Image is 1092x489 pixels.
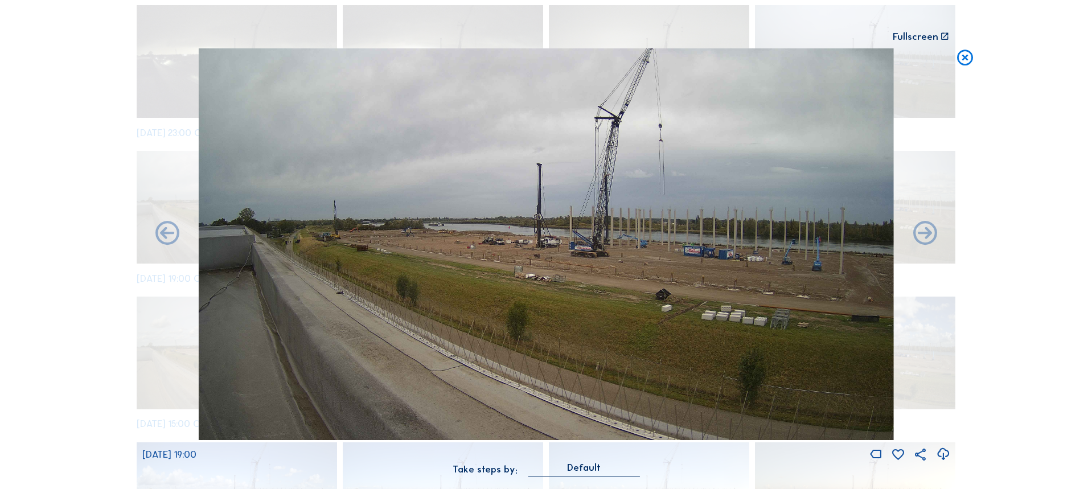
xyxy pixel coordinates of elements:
[893,32,938,42] div: Fullscreen
[153,220,182,248] i: Forward
[911,220,939,248] i: Back
[567,462,601,472] div: Default
[198,48,894,439] img: Image
[142,449,196,460] span: [DATE] 19:00
[528,462,640,476] div: Default
[453,465,518,474] div: Take steps by:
